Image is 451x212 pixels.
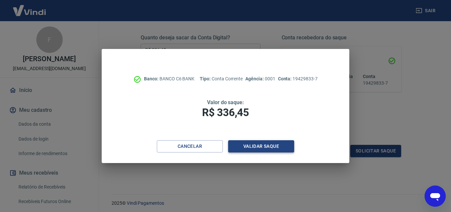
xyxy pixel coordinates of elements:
[144,76,159,81] span: Banco:
[245,75,275,82] p: 0001
[200,75,243,82] p: Conta Corrente
[228,140,294,152] button: Validar saque
[144,75,194,82] p: BANCO C6 BANK
[157,140,223,152] button: Cancelar
[207,99,244,106] span: Valor do saque:
[425,186,446,207] iframe: Botão para abrir a janela de mensagens
[278,75,318,82] p: 19429833-7
[200,76,212,81] span: Tipo:
[278,76,293,81] span: Conta:
[245,76,265,81] span: Agência:
[202,106,249,119] span: R$ 336,45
